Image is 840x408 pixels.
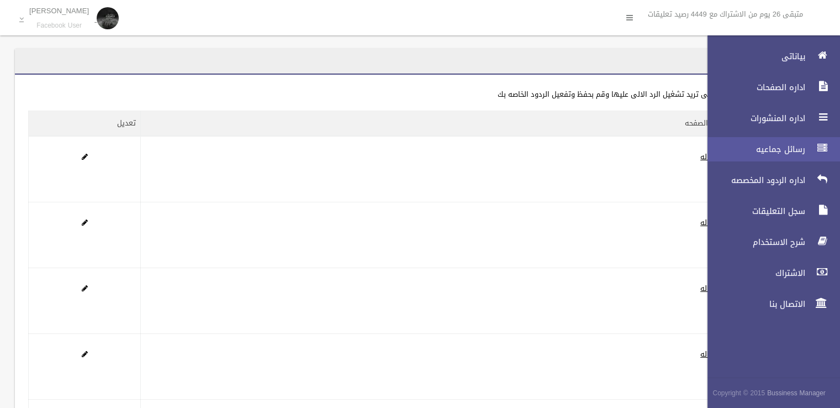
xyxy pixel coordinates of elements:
[698,299,809,310] span: الاتصال بنا
[29,7,89,15] p: [PERSON_NAME]
[698,168,840,192] a: اداره الردود المخصصه
[29,22,89,30] small: Facebook User
[712,387,765,399] span: Copyright © 2015
[82,347,88,361] a: Edit
[698,199,840,223] a: سجل التعليقات
[82,281,88,295] a: Edit
[698,206,809,217] span: سجل التعليقات
[698,137,840,161] a: رسائل جماعيه
[698,113,809,124] span: اداره المنشورات
[82,150,88,164] a: Edit
[28,88,776,101] div: اضغط على الصفحه التى تريد تشغيل الرد الالى عليها وقم بحفظ وتفعيل الردود الخاصه بك
[698,292,840,316] a: الاتصال بنا
[767,387,826,399] strong: Bussiness Manager
[698,268,809,279] span: الاشتراك
[700,347,718,361] a: فعاله
[82,216,88,229] a: Edit
[698,144,809,155] span: رسائل جماعيه
[698,175,809,186] span: اداره الردود المخصصه
[700,216,718,229] a: فعاله
[141,111,728,137] th: حاله الصفحه
[698,261,840,285] a: الاشتراك
[698,106,840,130] a: اداره المنشورات
[698,82,809,93] span: اداره الصفحات
[698,51,809,62] span: بياناتى
[698,230,840,254] a: شرح الاستخدام
[29,111,141,137] th: تعديل
[698,75,840,100] a: اداره الصفحات
[700,150,718,164] a: فعاله
[698,237,809,248] span: شرح الاستخدام
[700,281,718,295] a: فعاله
[698,44,840,69] a: بياناتى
